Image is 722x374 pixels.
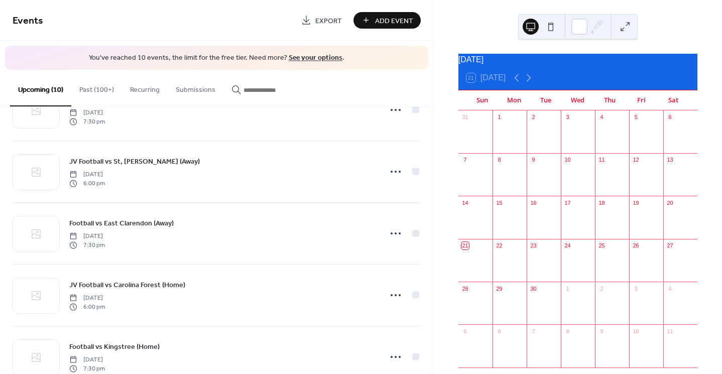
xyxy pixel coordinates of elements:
[666,113,674,121] div: 6
[498,90,530,110] div: Mon
[69,179,105,188] span: 6:00 pm
[69,218,174,228] span: Football vs East Clarendon (Away)
[496,285,503,292] div: 29
[122,70,168,105] button: Recurring
[69,241,105,250] span: 7:30 pm
[496,242,503,250] div: 22
[530,156,537,164] div: 9
[564,242,571,250] div: 24
[564,113,571,121] div: 3
[598,242,606,250] div: 25
[69,293,105,302] span: [DATE]
[168,70,223,105] button: Submissions
[10,70,71,106] button: Upcoming (10)
[632,327,640,335] div: 10
[632,113,640,121] div: 5
[666,199,674,206] div: 20
[69,303,105,312] span: 6:00 pm
[466,90,498,110] div: Sun
[632,242,640,250] div: 26
[315,16,342,26] span: Export
[666,285,674,292] div: 4
[69,280,185,290] span: JV Football vs Carolina Forest (Home)
[530,242,537,250] div: 23
[530,113,537,121] div: 2
[564,327,571,335] div: 8
[598,113,606,121] div: 4
[666,327,674,335] div: 11
[598,199,606,206] div: 18
[530,90,562,110] div: Tue
[598,327,606,335] div: 9
[461,285,469,292] div: 28
[15,53,418,63] span: You've reached 10 events, the limit for the free tier. Need more? .
[598,285,606,292] div: 2
[530,327,537,335] div: 7
[71,70,122,105] button: Past (100+)
[632,285,640,292] div: 3
[461,113,469,121] div: 31
[632,199,640,206] div: 19
[626,90,657,110] div: Fri
[666,156,674,164] div: 13
[69,170,105,179] span: [DATE]
[496,199,503,206] div: 15
[69,279,185,291] a: JV Football vs Carolina Forest (Home)
[69,231,105,240] span: [DATE]
[69,108,105,117] span: [DATE]
[496,113,503,121] div: 1
[461,327,469,335] div: 5
[289,51,342,65] a: See your options
[632,156,640,164] div: 12
[13,11,43,31] span: Events
[461,156,469,164] div: 7
[69,217,174,229] a: Football vs East Clarendon (Away)
[594,90,626,110] div: Thu
[658,90,689,110] div: Sat
[69,156,200,167] a: JV Football vs St, [PERSON_NAME] (Away)
[564,199,571,206] div: 17
[496,156,503,164] div: 8
[69,355,105,364] span: [DATE]
[530,199,537,206] div: 16
[666,242,674,250] div: 27
[69,117,105,127] span: 7:30 pm
[598,156,606,164] div: 11
[69,364,105,373] span: 7:30 pm
[294,12,349,29] a: Export
[562,90,593,110] div: Wed
[461,199,469,206] div: 14
[496,327,503,335] div: 6
[564,285,571,292] div: 1
[69,341,160,352] a: Football vs Kingstree (Home)
[461,242,469,250] div: 21
[458,54,697,66] div: [DATE]
[530,285,537,292] div: 30
[564,156,571,164] div: 10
